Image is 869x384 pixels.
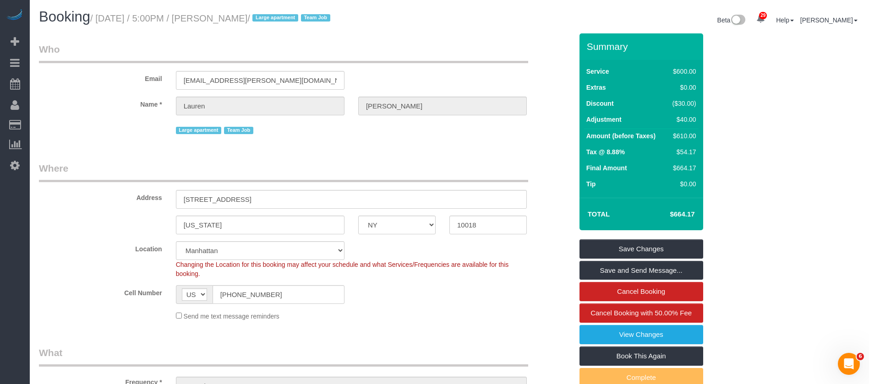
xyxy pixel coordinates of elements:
[590,309,692,317] span: Cancel Booking with 50.00% Fee
[669,147,696,157] div: $54.17
[586,115,622,124] label: Adjustment
[752,9,770,29] a: 29
[586,131,656,141] label: Amount (before Taxes)
[579,282,703,301] a: Cancel Booking
[39,43,528,63] legend: Who
[586,67,609,76] label: Service
[669,115,696,124] div: $40.00
[90,13,333,23] small: / [DATE] / 5:00PM / [PERSON_NAME]
[587,41,699,52] h3: Summary
[32,97,169,109] label: Name *
[224,127,253,134] span: Team Job
[358,97,527,115] input: Last Name
[857,353,864,360] span: 6
[717,16,746,24] a: Beta
[32,71,169,83] label: Email
[579,346,703,366] a: Book This Again
[579,239,703,259] a: Save Changes
[730,15,745,27] img: New interface
[586,179,596,189] label: Tip
[759,12,767,19] span: 29
[669,179,696,189] div: $0.00
[669,67,696,76] div: $600.00
[669,131,696,141] div: $610.00
[247,13,333,23] span: /
[39,346,528,367] legend: What
[579,303,703,323] a: Cancel Booking with 50.00% Fee
[176,71,344,90] input: Email
[176,216,344,234] input: City
[176,261,509,277] span: Changing the Location for this booking may affect your schedule and what Services/Frequencies are...
[39,162,528,182] legend: Where
[213,285,344,304] input: Cell Number
[32,285,169,297] label: Cell Number
[176,127,221,134] span: Large apartment
[669,83,696,92] div: $0.00
[39,9,90,25] span: Booking
[586,83,606,92] label: Extras
[838,353,860,375] iframe: Intercom live chat
[32,190,169,202] label: Address
[579,325,703,344] a: View Changes
[586,163,627,173] label: Final Amount
[176,97,344,115] input: First Name
[32,241,169,254] label: Location
[776,16,794,24] a: Help
[184,313,279,320] span: Send me text message reminders
[5,9,24,22] img: Automaid Logo
[586,147,625,157] label: Tax @ 8.88%
[642,211,694,218] h4: $664.17
[800,16,858,24] a: [PERSON_NAME]
[252,14,298,22] span: Large apartment
[669,163,696,173] div: $664.17
[588,210,610,218] strong: Total
[301,14,330,22] span: Team Job
[579,261,703,280] a: Save and Send Message...
[449,216,527,234] input: Zip Code
[586,99,614,108] label: Discount
[669,99,696,108] div: ($30.00)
